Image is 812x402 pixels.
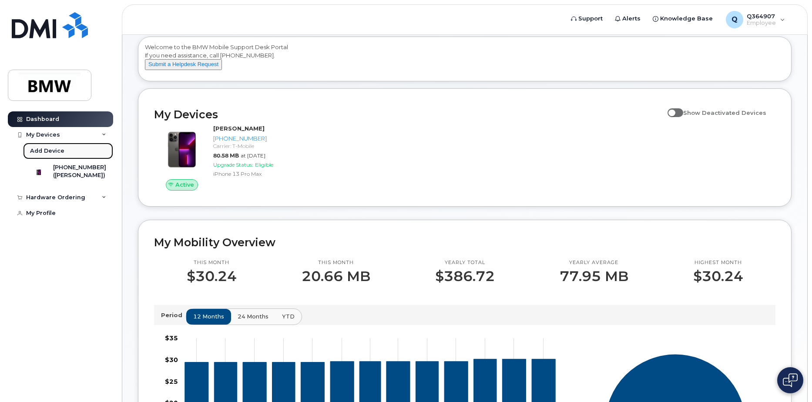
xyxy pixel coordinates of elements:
[165,377,178,385] tspan: $25
[187,268,237,284] p: $30.24
[282,312,295,321] span: YTD
[565,10,609,27] a: Support
[683,109,766,116] span: Show Deactivated Devices
[165,334,178,342] tspan: $35
[161,311,186,319] p: Period
[693,259,743,266] p: Highest month
[731,14,738,25] span: Q
[187,259,237,266] p: This month
[647,10,719,27] a: Knowledge Base
[622,14,641,23] span: Alerts
[609,10,647,27] a: Alerts
[213,142,298,150] div: Carrier: T-Mobile
[668,104,674,111] input: Show Deactivated Devices
[238,312,268,321] span: 24 months
[161,129,203,171] img: image20231002-3703462-oworib.jpeg
[175,181,194,189] span: Active
[302,259,370,266] p: This month
[747,20,776,27] span: Employee
[720,11,791,28] div: Q364907
[783,373,798,387] img: Open chat
[213,134,298,143] div: [PHONE_NUMBER]
[747,13,776,20] span: Q364907
[302,268,370,284] p: 20.66 MB
[435,259,495,266] p: Yearly total
[154,236,775,249] h2: My Mobility Overview
[578,14,603,23] span: Support
[145,43,785,78] div: Welcome to the BMW Mobile Support Desk Portal If you need assistance, call [PHONE_NUMBER].
[213,125,265,132] strong: [PERSON_NAME]
[154,124,302,191] a: Active[PERSON_NAME][PHONE_NUMBER]Carrier: T-Mobile80.58 MBat [DATE]Upgrade Status:EligibleiPhone ...
[213,152,239,159] span: 80.58 MB
[693,268,743,284] p: $30.24
[165,355,178,363] tspan: $30
[145,60,222,67] a: Submit a Helpdesk Request
[560,259,628,266] p: Yearly average
[213,170,298,178] div: iPhone 13 Pro Max
[213,161,253,168] span: Upgrade Status:
[255,161,273,168] span: Eligible
[660,14,713,23] span: Knowledge Base
[560,268,628,284] p: 77.95 MB
[435,268,495,284] p: $386.72
[145,59,222,70] button: Submit a Helpdesk Request
[154,108,663,121] h2: My Devices
[241,152,265,159] span: at [DATE]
